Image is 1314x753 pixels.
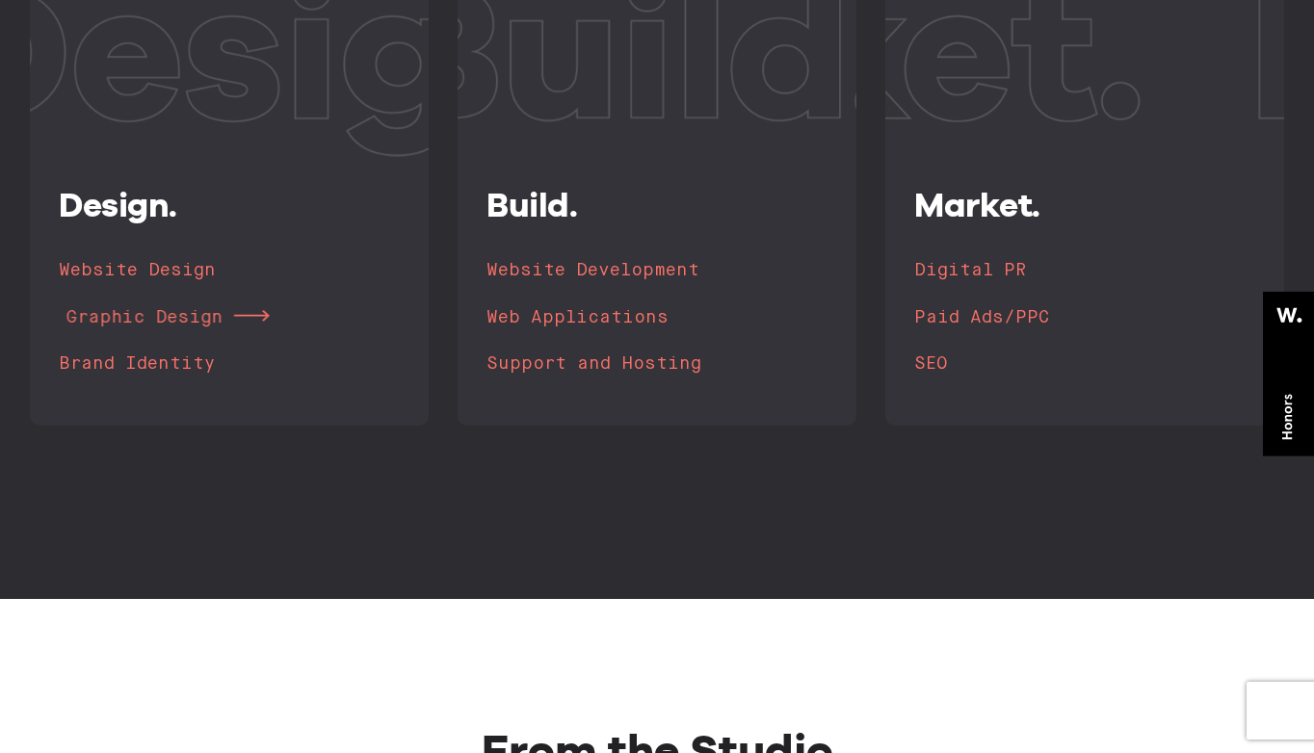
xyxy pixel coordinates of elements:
h4: SEO [914,351,948,377]
h4: Web Applications [486,303,669,330]
h4: Graphic Design [66,303,223,330]
a: SEO [914,350,1255,377]
a: Website Development [486,256,828,284]
h4: Website Development [486,257,699,284]
a: Support and Hosting [486,350,828,377]
a: Paid Ads/PPC [914,303,1255,331]
h4: Support and Hosting [486,351,701,377]
a: Graphic Design [66,303,407,331]
h4: Digital PR [914,257,1026,284]
a: Website Design [59,256,400,284]
span: Design. [59,185,177,224]
h4: Paid Ads/PPC [914,303,1049,330]
a: Digital PR [914,256,1255,284]
span: Market. [914,185,1040,224]
span: Build. [486,185,577,224]
h4: Website Design [59,257,216,284]
a: Web Applications [486,303,828,331]
a: Brand Identity [59,350,400,377]
h4: Brand Identity [59,351,216,377]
